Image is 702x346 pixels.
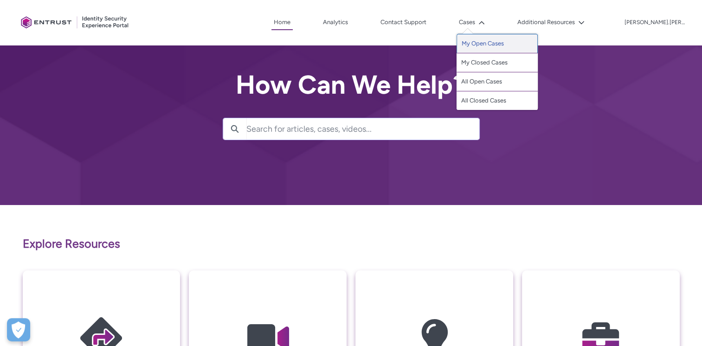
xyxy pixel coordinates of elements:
[515,15,587,29] button: Additional Resources
[378,15,429,29] a: Contact Support
[457,34,538,53] a: My Open Cases
[321,15,350,29] a: Analytics, opens in new tab
[7,318,30,341] button: Open Preferences
[7,318,30,341] div: Cookie Preferences
[223,70,480,99] h2: How Can We Help?
[457,72,538,91] a: All Open Cases
[223,118,246,140] button: Search
[271,15,293,30] a: Home
[625,19,685,26] p: [PERSON_NAME].[PERSON_NAME]
[457,15,487,29] button: Cases
[23,235,680,253] p: Explore Resources
[457,53,538,72] a: My Closed Cases
[624,17,685,26] button: User Profile horvath.adam
[457,91,538,110] a: All Closed Cases
[246,118,479,140] input: Search for articles, cases, videos...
